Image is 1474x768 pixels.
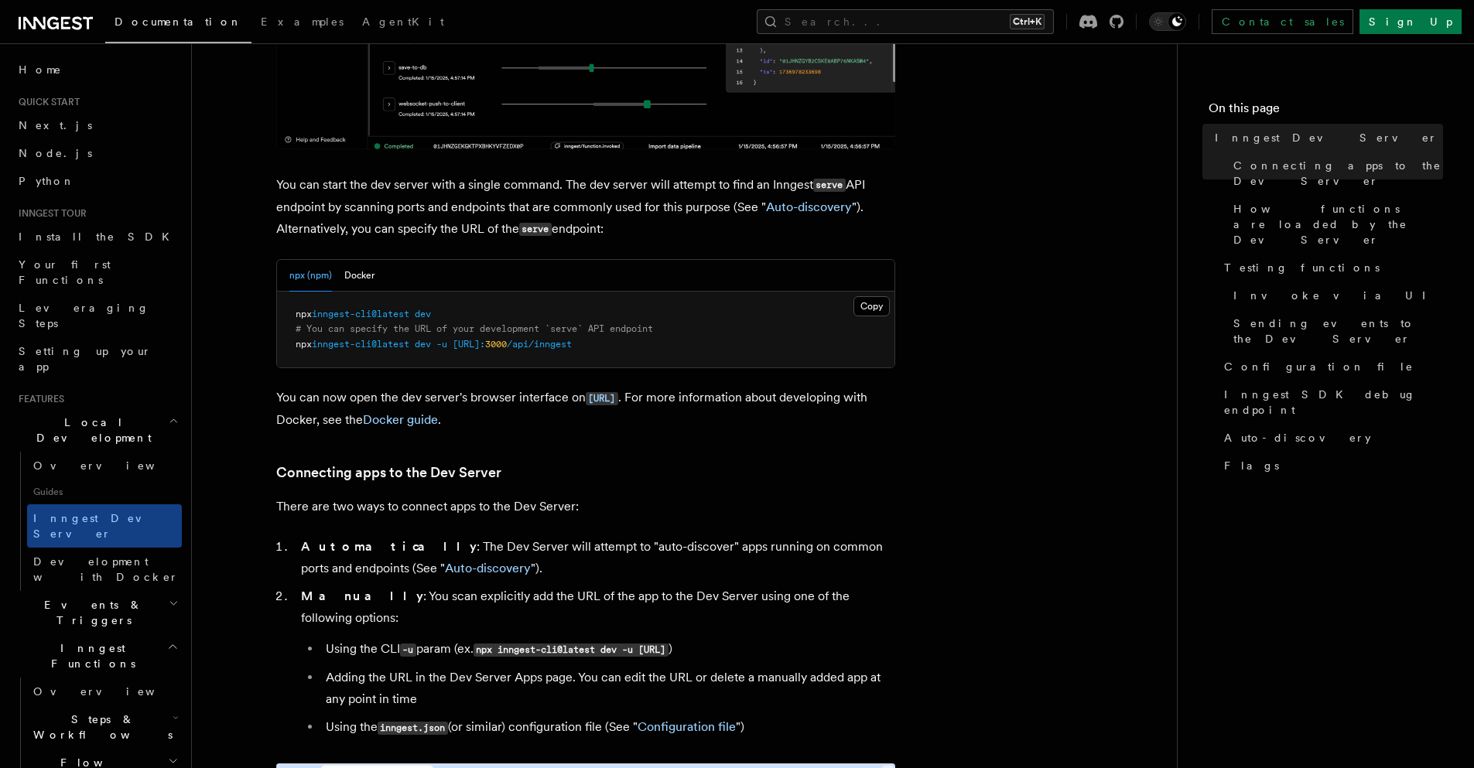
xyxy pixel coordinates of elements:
[296,339,312,350] span: npx
[1212,9,1353,34] a: Contact sales
[507,339,572,350] span: /api/inngest
[19,302,149,329] span: Leveraging Steps
[362,15,444,28] span: AgentKit
[27,678,182,705] a: Overview
[312,339,409,350] span: inngest-cli@latest
[33,555,179,583] span: Development with Docker
[766,200,852,214] a: Auto-discovery
[19,230,179,243] span: Install the SDK
[353,5,453,42] a: AgentKit
[1218,452,1443,480] a: Flags
[12,393,64,405] span: Features
[27,452,182,480] a: Overview
[1359,9,1462,34] a: Sign Up
[12,294,182,337] a: Leveraging Steps
[251,5,353,42] a: Examples
[276,387,895,431] p: You can now open the dev server's browser interface on . For more information about developing wi...
[321,638,895,660] li: Using the CLI param (ex. )
[12,591,182,634] button: Events & Triggers
[813,179,846,192] code: serve
[27,705,182,749] button: Steps & Workflows
[12,634,182,678] button: Inngest Functions
[519,223,552,236] code: serve
[400,643,416,657] code: -u
[12,56,182,84] a: Home
[27,480,182,504] span: Guides
[27,504,182,548] a: Inngest Dev Server
[853,296,890,316] button: Copy
[1149,12,1186,31] button: Toggle dark mode
[344,260,374,292] button: Docker
[415,339,431,350] span: dev
[105,5,251,43] a: Documentation
[1209,99,1443,124] h4: On this page
[27,548,182,591] a: Development with Docker
[19,258,111,286] span: Your first Functions
[1218,424,1443,452] a: Auto-discovery
[12,96,80,108] span: Quick start
[296,536,895,579] li: : The Dev Server will attempt to "auto-discover" apps running on common ports and endpoints (See ...
[1218,254,1443,282] a: Testing functions
[296,323,653,334] span: # You can specify the URL of your development `serve` API endpoint
[1227,195,1443,254] a: How functions are loaded by the Dev Server
[1227,282,1443,309] a: Invoke via UI
[33,459,193,472] span: Overview
[1215,130,1438,145] span: Inngest Dev Server
[301,589,423,603] strong: Manually
[1218,353,1443,381] a: Configuration file
[1010,14,1045,29] kbd: Ctrl+K
[1209,124,1443,152] a: Inngest Dev Server
[436,339,447,350] span: -u
[485,339,507,350] span: 3000
[378,722,448,735] code: inngest.json
[415,309,431,319] span: dev
[12,139,182,167] a: Node.js
[12,167,182,195] a: Python
[33,685,193,698] span: Overview
[19,345,152,373] span: Setting up your app
[1224,387,1443,418] span: Inngest SDK debug endpoint
[12,408,182,452] button: Local Development
[1233,158,1443,189] span: Connecting apps to the Dev Server
[12,207,87,220] span: Inngest tour
[276,174,895,241] p: You can start the dev server with a single command. The dev server will attempt to find an Innges...
[1218,381,1443,424] a: Inngest SDK debug endpoint
[453,339,485,350] span: [URL]:
[301,539,477,554] strong: Automatically
[12,223,182,251] a: Install the SDK
[1224,430,1371,445] span: Auto-discovery
[296,309,312,319] span: npx
[363,412,438,427] a: Docker guide
[1224,458,1279,473] span: Flags
[276,496,895,517] p: There are two ways to connect apps to the Dev Server:
[12,640,167,671] span: Inngest Functions
[12,415,169,445] span: Local Development
[1224,359,1414,374] span: Configuration file
[27,712,173,742] span: Steps & Workflows
[19,62,62,77] span: Home
[12,597,169,628] span: Events & Triggers
[12,337,182,381] a: Setting up your app
[321,716,895,739] li: Using the (or similar) configuration file (See " ")
[19,175,75,187] span: Python
[115,15,242,28] span: Documentation
[261,15,344,28] span: Examples
[12,251,182,294] a: Your first Functions
[12,452,182,591] div: Local Development
[1224,260,1380,275] span: Testing functions
[1227,309,1443,353] a: Sending events to the Dev Server
[638,719,736,734] a: Configuration file
[296,585,895,739] li: : You scan explicitly add the URL of the app to the Dev Server using one of the following options:
[19,119,92,131] span: Next.js
[445,561,531,575] a: Auto-discovery
[586,392,618,405] code: [URL]
[1227,152,1443,195] a: Connecting apps to the Dev Server
[1233,201,1443,247] span: How functions are loaded by the Dev Server
[1233,288,1439,303] span: Invoke via UI
[276,462,501,483] a: Connecting apps to the Dev Server
[33,512,166,540] span: Inngest Dev Server
[474,643,669,657] code: npx inngest-cli@latest dev -u [URL]
[12,111,182,139] a: Next.js
[757,9,1054,34] button: Search...Ctrl+K
[321,667,895,710] li: Adding the URL in the Dev Server Apps page. You can edit the URL or delete a manually added app a...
